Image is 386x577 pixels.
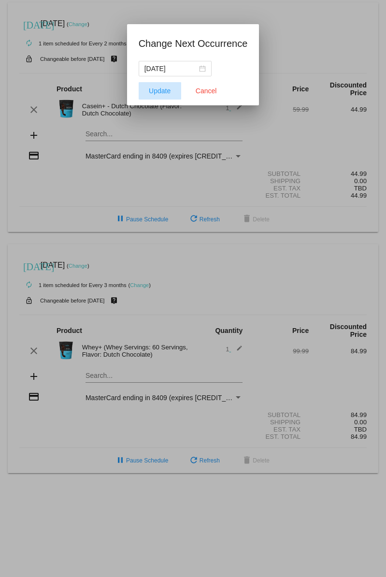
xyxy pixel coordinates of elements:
[139,36,248,51] h1: Change Next Occurrence
[139,82,181,100] button: Update
[144,63,197,74] input: Select date
[185,82,228,100] button: Close dialog
[149,87,171,95] span: Update
[196,87,217,95] span: Cancel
